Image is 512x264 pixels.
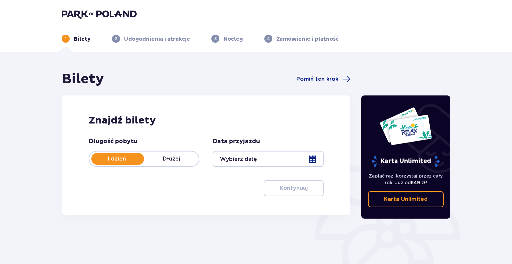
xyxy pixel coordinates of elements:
[89,114,324,127] h2: Znajdź bilety
[411,180,426,185] span: 649 zł
[214,36,217,42] p: 3
[368,191,444,207] a: Karta Unlimited
[296,75,338,83] span: Pomiń ten krok
[65,36,67,42] p: 1
[213,138,260,146] p: Data przyjazdu
[368,173,444,186] p: Zapłać raz, korzystaj przez cały rok. Już od !
[89,155,144,163] p: 1 dzień
[384,196,428,203] p: Karta Unlimited
[296,75,350,83] a: Pomiń ten krok
[62,9,137,19] img: Park of Poland logo
[264,180,324,196] button: Kontynuuj
[62,71,104,87] h1: Bilety
[124,35,190,43] p: Udogodnienia i atrakcje
[371,156,440,167] p: Karta Unlimited
[115,36,117,42] p: 2
[280,185,308,192] p: Kontynuuj
[276,35,339,43] p: Zamówienie i płatność
[223,35,243,43] p: Nocleg
[74,35,91,43] p: Bilety
[89,138,138,146] p: Długość pobytu
[144,155,199,163] p: Dłużej
[267,36,270,42] p: 4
